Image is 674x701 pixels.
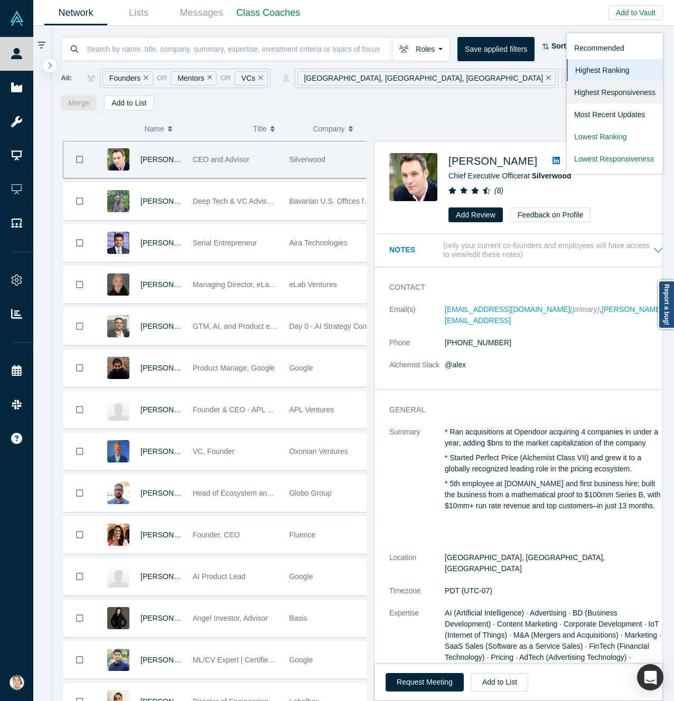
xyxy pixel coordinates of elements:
[289,572,313,581] span: Google
[193,489,315,497] span: Head of Ecosystem and Partnerships
[445,359,663,371] dd: @alex
[141,572,201,581] a: [PERSON_NAME]
[193,155,249,164] span: CEO and Advisor
[141,197,223,205] a: [PERSON_NAME] Mister
[107,273,129,296] img: Bob Stefanski's Profile Image
[567,81,663,103] a: Highest Responsiveness
[63,350,96,386] button: Bookmark
[255,72,263,84] button: Remove Filter
[567,59,663,81] a: Highest Ranking
[141,155,201,164] a: [PERSON_NAME]
[63,475,96,511] button: Bookmark
[63,558,96,595] button: Bookmark
[389,552,445,585] dt: Location
[141,656,201,664] span: [PERSON_NAME]
[61,96,97,110] button: Merge
[141,531,201,539] a: [PERSON_NAME]
[289,405,334,414] span: APL Ventures
[389,304,445,337] dt: Email(s)
[313,118,344,140] span: Company
[193,531,240,539] span: Founder, CEO
[289,322,394,330] span: Day 0 - AI Strategy Consultancy
[289,656,313,664] span: Google
[445,305,662,325] a: [PERSON_NAME][EMAIL_ADDRESS]
[551,42,579,50] strong: Sort by:
[567,126,663,148] a: Lowest Ranking
[107,482,129,504] img: Rafael Amado's Profile Image
[445,552,663,574] dd: [GEOGRAPHIC_DATA], [GEOGRAPHIC_DATA], [GEOGRAPHIC_DATA]
[389,244,441,255] h3: Notes
[171,71,217,86] div: Mentors
[389,404,649,415] h3: General
[107,524,129,546] img: Luciana Frazao's Profile Image
[386,673,464,691] button: Request Meeting
[141,239,201,247] a: [PERSON_NAME]
[445,478,663,511] p: * 5th employee at [DOMAIN_NAME] and first business hire; built the business from a mathematical p...
[389,241,663,259] button: Notes (only your current co-founders and employees will have access to view/edit these notes)
[61,73,72,83] span: All:
[457,37,535,61] button: Save applied filters
[63,600,96,637] button: Bookmark
[289,280,336,289] span: eLab Ventures
[107,565,129,588] img: Pankaj Pilaniwala's Profile Image
[141,364,201,372] span: [PERSON_NAME]
[510,207,591,222] button: Feedback on Profile
[392,37,450,61] button: Roles
[567,103,663,126] a: Most Recent Updates
[289,531,315,539] span: Fluence
[141,614,201,622] span: [PERSON_NAME]
[445,304,663,326] dd: ,
[141,489,201,497] a: [PERSON_NAME]
[44,1,107,25] a: Network
[289,364,313,372] span: Google
[253,118,267,140] span: Title
[448,207,503,222] button: Add Review
[445,427,663,449] p: * Ran acquisitions at Opendoor acquiring 4 companies in under a year, adding $bns to the market c...
[193,656,330,664] span: ML/CV Expert | Certified Executive Coach
[235,71,268,86] div: VCs
[107,315,129,337] img: Raj Gajwani's Profile Image
[567,148,663,170] a: Lowest Responsiveness
[193,197,571,205] span: Deep Tech & VC Advisor | Product & Cross-Border GTM Expert | Beneficial AI, climate, chips, mobil...
[193,364,275,372] span: Product Manage, Google
[63,517,96,553] button: Bookmark
[157,73,167,83] span: or
[448,155,537,167] a: [PERSON_NAME]
[104,96,154,110] button: Add to List
[107,440,129,462] img: Cameron Turner's Profile Image
[471,673,528,691] button: Add to List
[141,405,201,414] a: [PERSON_NAME]
[289,197,468,205] span: Bavarian U.S. Offices for Economic Development, LLC
[193,239,257,247] span: Serial Entrepreneur
[141,280,201,289] a: [PERSON_NAME]
[445,452,663,475] p: * Started Perfect Price (Alchemist Class VII) and grew it to a globally recognized leading role i...
[389,359,445,382] dt: Alchemist Slack
[63,141,96,178] button: Bookmark
[609,5,663,20] button: Add to Vault
[289,489,331,497] span: Globo Group
[389,153,437,201] img: Alexander Shartsis's Profile Image
[141,322,201,330] span: [PERSON_NAME]
[102,71,153,86] div: Founders
[193,447,235,456] span: VC, Founder
[567,37,663,59] a: Recommended
[170,1,233,25] a: Messages
[63,308,96,345] button: Bookmark
[389,337,445,359] dt: Phone
[289,155,325,164] span: Silverwood
[448,172,571,180] span: Chief Executive Officer at
[193,405,296,414] span: Founder & CEO - APL Ventures
[565,71,649,86] div: Artificial Intelligence
[10,11,24,26] img: Alchemist Vault Logo
[144,118,242,140] button: Name
[389,427,445,552] dt: Summary
[297,71,556,86] div: [GEOGRAPHIC_DATA], [GEOGRAPHIC_DATA], [GEOGRAPHIC_DATA]
[141,447,201,456] a: [PERSON_NAME]
[107,148,129,170] img: Alexander Shartsis's Profile Image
